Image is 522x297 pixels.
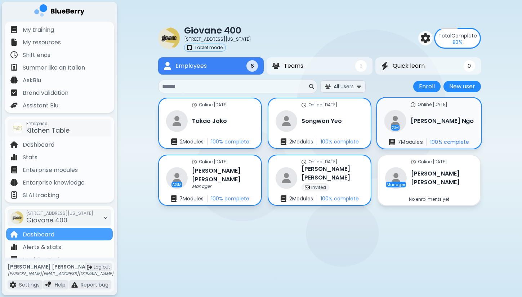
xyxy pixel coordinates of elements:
span: Kitchen Table [26,126,70,135]
img: enrollments [171,195,177,202]
p: No enrollments yet [409,196,449,202]
span: Total [438,32,451,39]
button: EmployeesEmployees6 [158,57,264,75]
p: Settings [19,282,40,288]
img: file icon [10,282,16,288]
img: online status [192,103,197,107]
img: file icon [45,282,52,288]
a: online statusOnline [DATE]restaurant[PERSON_NAME] [PERSON_NAME]invitedInvitedenrollments2Modules1... [268,155,371,206]
p: Online [DATE] [308,159,338,165]
p: 100 % complete [430,139,469,145]
p: Giovane 400 [184,25,251,36]
p: Summer like an Italian [23,63,85,72]
p: 100 % complete [321,138,359,145]
img: file icon [10,166,18,173]
p: 7 Module s [398,139,422,145]
img: file icon [10,76,18,84]
span: All users [334,83,354,90]
img: Employees [164,62,171,70]
img: enrollments [171,138,177,145]
img: invited [305,185,310,190]
p: Alerts & stats [23,243,61,252]
img: logout [87,265,92,270]
img: enrollments [281,195,286,202]
p: 100 % complete [321,195,359,202]
h3: [PERSON_NAME] [PERSON_NAME] [411,169,473,187]
p: [STREET_ADDRESS][US_STATE] [184,36,251,42]
p: SLAI tracking [23,191,59,200]
h3: [PERSON_NAME] [PERSON_NAME] [302,165,363,182]
a: online statusOnline [DATE]restaurantGM[PERSON_NAME] Ngoenrollments7Modules100% complete [376,97,482,150]
img: file icon [10,243,18,251]
img: restaurant [166,167,188,189]
span: 1 [360,63,362,69]
img: online status [411,102,415,107]
p: My training [23,26,54,34]
img: restaurant [384,110,406,132]
img: online status [192,160,197,164]
p: 2 Module s [180,138,204,145]
button: TeamsTeams1 [267,57,372,75]
img: file icon [10,154,18,161]
button: New user [443,81,481,92]
p: 2 Module s [289,195,313,202]
p: AGM [172,182,182,187]
img: restaurant [276,167,297,189]
p: Assistant Blu [23,101,58,110]
p: 83 % [452,39,463,45]
img: file icon [10,179,18,186]
img: file icon [71,282,78,288]
p: Manager [192,183,211,189]
button: Enroll [413,81,441,92]
img: file icon [10,64,18,71]
img: file icon [10,256,18,263]
h3: [PERSON_NAME] Ngo [411,117,474,125]
img: tablet [187,45,192,50]
p: Report bug [81,282,108,288]
p: Stats [23,153,37,162]
a: online statusOnline [DATE]restaurantAGM[PERSON_NAME] [PERSON_NAME]Managerenrollments7Modules100% ... [158,155,262,206]
p: Manager [387,182,405,187]
p: Tablet mode [195,45,223,50]
span: Quick learn [393,62,425,70]
a: online statusOnline [DATE]restaurantSongwon Yeoenrollments2Modules100% complete [268,98,371,149]
p: Online [DATE] [199,102,228,108]
p: Dashboard [23,230,54,239]
img: expand [357,83,361,90]
p: 100 % complete [211,195,249,202]
p: Online [DATE] [308,102,338,108]
p: My resources [23,38,61,47]
span: Giovane 400 [26,216,67,225]
p: Brand validation [23,89,68,97]
img: file icon [10,102,18,109]
h3: Songwon Yeo [302,117,342,125]
img: restaurant [385,167,407,189]
span: Log out [94,264,110,270]
img: online status [302,160,306,164]
p: Online [DATE] [418,102,447,107]
img: file icon [10,39,18,46]
span: Enterprise [26,121,70,127]
p: AskBlu [23,76,41,85]
img: restaurant [166,110,188,132]
span: 0 [468,63,471,69]
p: Invited [311,185,326,190]
button: Quick learnQuick learn0 [375,57,481,75]
h3: Takao Joko [192,117,227,125]
img: search icon [309,84,314,89]
p: Shift ends [23,51,50,59]
span: 6 [251,63,254,69]
img: Teams [272,63,280,69]
p: [PERSON_NAME] [PERSON_NAME] [8,263,113,270]
img: enrollments [389,139,395,146]
p: Modules & plans [23,256,69,264]
button: All users [320,80,366,92]
p: 2 Module s [289,138,313,145]
img: All users [325,84,331,89]
p: Enterprise modules [23,166,78,174]
img: company thumbnail [158,27,180,49]
p: Dashboard [23,141,54,149]
p: GM [392,125,398,130]
span: [STREET_ADDRESS][US_STATE] [26,210,93,216]
img: file icon [10,141,18,148]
